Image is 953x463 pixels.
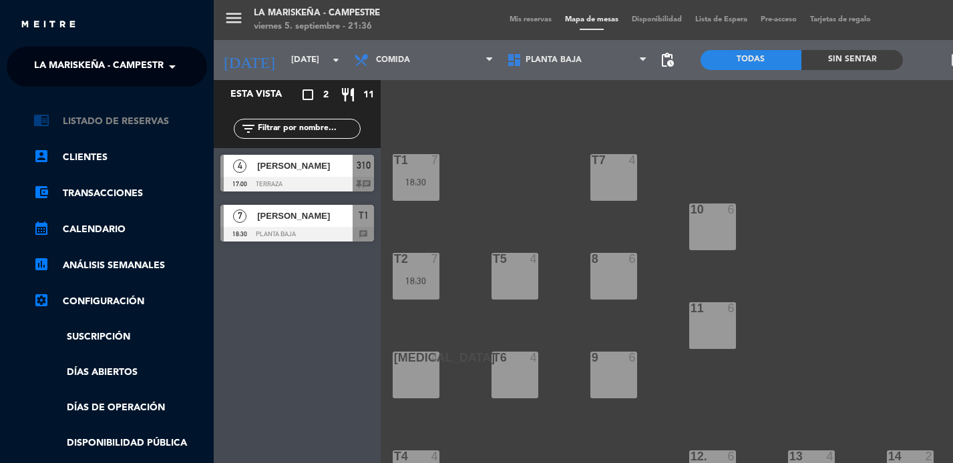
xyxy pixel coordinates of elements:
[33,330,207,345] a: Suscripción
[357,157,371,173] span: 310
[33,113,207,129] a: chrome_reader_modeListado de Reservas
[33,400,207,416] a: Días de Operación
[33,184,49,200] i: account_balance_wallet
[20,20,77,30] img: MEITRE
[33,256,49,272] i: assessment
[363,87,374,103] span: 11
[257,209,353,223] span: [PERSON_NAME]
[659,52,675,68] span: pending_actions
[233,209,246,223] span: 7
[33,185,207,201] a: account_balance_walletTransacciones
[300,87,316,103] i: crop_square
[33,365,207,380] a: Días abiertos
[359,207,369,223] span: T1
[33,148,49,164] i: account_box
[33,221,207,238] a: calendar_monthCalendario
[256,121,360,136] input: Filtrar por nombre...
[233,159,246,173] span: 4
[257,159,353,173] span: [PERSON_NAME]
[33,149,207,165] a: account_boxClientes
[33,292,49,308] i: settings_applications
[323,87,329,103] span: 2
[33,294,207,310] a: Configuración
[34,53,170,81] span: La Mariskeña - Campestre
[220,87,310,103] div: Esta vista
[33,220,49,236] i: calendar_month
[33,112,49,128] i: chrome_reader_mode
[240,121,256,137] i: filter_list
[33,258,207,274] a: assessmentANÁLISIS SEMANALES
[340,87,356,103] i: restaurant
[33,436,207,451] a: Disponibilidad pública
